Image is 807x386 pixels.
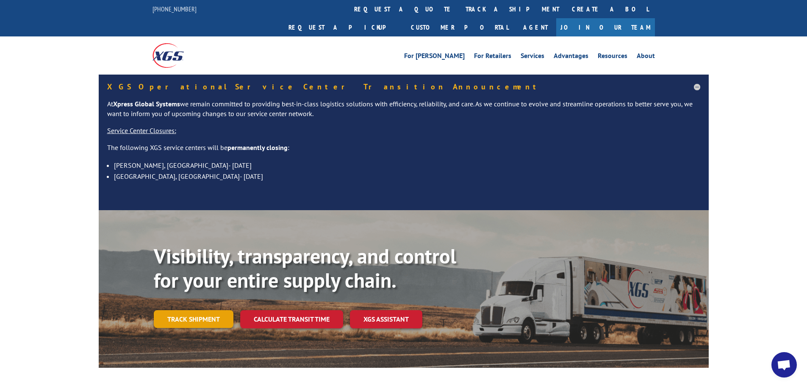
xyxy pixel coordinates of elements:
[637,53,655,62] a: About
[405,18,515,36] a: Customer Portal
[107,83,700,91] h5: XGS Operational Service Center Transition Announcement
[404,53,465,62] a: For [PERSON_NAME]
[153,5,197,13] a: [PHONE_NUMBER]
[107,126,176,135] u: Service Center Closures:
[556,18,655,36] a: Join Our Team
[227,143,288,152] strong: permanently closing
[107,143,700,160] p: The following XGS service centers will be :
[598,53,627,62] a: Resources
[107,99,700,126] p: At we remain committed to providing best-in-class logistics solutions with efficiency, reliabilit...
[282,18,405,36] a: Request a pickup
[554,53,588,62] a: Advantages
[114,160,700,171] li: [PERSON_NAME], [GEOGRAPHIC_DATA]- [DATE]
[474,53,511,62] a: For Retailers
[240,310,343,328] a: Calculate transit time
[154,243,456,294] b: Visibility, transparency, and control for your entire supply chain.
[154,310,233,328] a: Track shipment
[515,18,556,36] a: Agent
[114,171,700,182] li: [GEOGRAPHIC_DATA], [GEOGRAPHIC_DATA]- [DATE]
[350,310,422,328] a: XGS ASSISTANT
[113,100,180,108] strong: Xpress Global Systems
[521,53,544,62] a: Services
[771,352,797,378] a: Open chat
